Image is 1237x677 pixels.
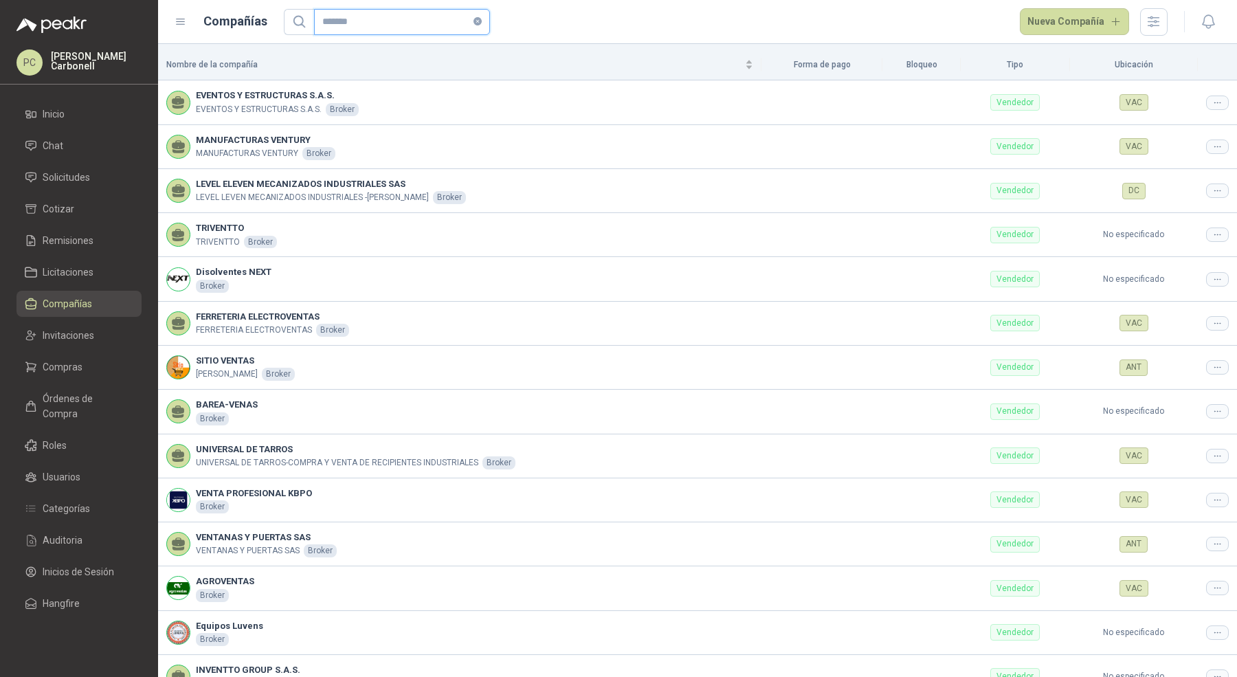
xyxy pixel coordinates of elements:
[1119,315,1148,331] div: VAC
[196,324,312,337] p: FERRETERIA ELECTROVENTAS
[196,265,271,279] b: Disolventes NEXT
[1020,8,1130,36] button: Nueva Compañía
[43,296,92,311] span: Compañías
[196,589,229,602] div: Broker
[482,456,515,469] div: Broker
[16,164,142,190] a: Solicitudes
[16,133,142,159] a: Chat
[196,147,298,160] p: MANUFACTURAS VENTURY
[196,531,337,544] b: VENTANAS Y PUERTAS SAS
[196,133,335,147] b: MANUFACTURAS VENTURY
[196,280,229,293] div: Broker
[167,577,190,599] img: Company Logo
[51,52,142,71] p: [PERSON_NAME] Carbonell
[196,177,466,191] b: LEVEL ELEVEN MECANIZADOS INDUSTRIALES SAS
[1078,273,1190,286] p: No especificado
[1119,138,1148,155] div: VAC
[43,391,129,421] span: Órdenes de Compra
[304,544,337,557] div: Broker
[882,49,961,80] th: Bloqueo
[990,138,1040,155] div: Vendedor
[196,191,429,204] p: LEVEL LEVEN MECANIZADOS INDUSTRIALES -[PERSON_NAME]
[196,310,349,324] b: FERRETERIA ELECTROVENTAS
[990,183,1040,199] div: Vendedor
[16,496,142,522] a: Categorías
[1119,536,1148,553] div: ANT
[990,271,1040,287] div: Vendedor
[196,619,263,633] b: Equipos Luvens
[43,107,65,122] span: Inicio
[196,236,240,249] p: TRIVENTTO
[990,94,1040,111] div: Vendedor
[1119,359,1148,376] div: ANT
[196,633,229,646] div: Broker
[1078,626,1190,639] p: No especificado
[16,432,142,458] a: Roles
[16,101,142,127] a: Inicio
[196,89,359,102] b: EVENTOS Y ESTRUCTURAS S.A.S.
[158,49,761,80] th: Nombre de la compañía
[473,17,482,25] span: close-circle
[326,103,359,116] div: Broker
[196,103,322,116] p: EVENTOS Y ESTRUCTURAS S.A.S.
[43,596,80,611] span: Hangfire
[990,227,1040,243] div: Vendedor
[196,575,254,588] b: AGROVENTAS
[196,354,295,368] b: SITIO VENTAS
[302,147,335,160] div: Broker
[16,464,142,490] a: Usuarios
[196,412,229,425] div: Broker
[473,15,482,28] span: close-circle
[43,138,63,153] span: Chat
[16,49,43,76] div: PC
[167,489,190,511] img: Company Logo
[316,324,349,337] div: Broker
[43,201,74,217] span: Cotizar
[16,259,142,285] a: Licitaciones
[196,368,258,381] p: [PERSON_NAME]
[196,663,300,677] b: INVENTTO GROUP S.A.S.
[16,527,142,553] a: Auditoria
[43,359,82,375] span: Compras
[43,170,90,185] span: Solicitudes
[43,233,93,248] span: Remisiones
[43,533,82,548] span: Auditoria
[16,354,142,380] a: Compras
[990,624,1040,641] div: Vendedor
[1119,580,1148,597] div: VAC
[196,443,515,456] b: UNIVERSAL DE TARROS
[196,544,300,557] p: VENTANAS Y PUERTAS SAS
[244,236,277,249] div: Broker
[43,328,94,343] span: Invitaciones
[43,265,93,280] span: Licitaciones
[43,564,114,579] span: Inicios de Sesión
[16,559,142,585] a: Inicios de Sesión
[990,491,1040,508] div: Vendedor
[990,315,1040,331] div: Vendedor
[43,469,80,485] span: Usuarios
[16,322,142,348] a: Invitaciones
[1078,405,1190,418] p: No especificado
[1119,491,1148,508] div: VAC
[1070,49,1198,80] th: Ubicación
[16,590,142,617] a: Hangfire
[990,580,1040,597] div: Vendedor
[761,49,883,80] th: Forma de pago
[16,16,87,33] img: Logo peakr
[990,359,1040,376] div: Vendedor
[16,196,142,222] a: Cotizar
[167,356,190,379] img: Company Logo
[196,487,312,500] b: VENTA PROFESIONAL KBPO
[167,268,190,291] img: Company Logo
[43,501,90,516] span: Categorías
[990,536,1040,553] div: Vendedor
[196,456,478,469] p: UNIVERSAL DE TARROS-COMPRA Y VENTA DE RECIPIENTES INDUSTRIALES
[990,403,1040,420] div: Vendedor
[1119,447,1148,464] div: VAC
[990,447,1040,464] div: Vendedor
[16,291,142,317] a: Compañías
[196,221,277,235] b: TRIVENTTO
[16,386,142,427] a: Órdenes de Compra
[166,58,742,71] span: Nombre de la compañía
